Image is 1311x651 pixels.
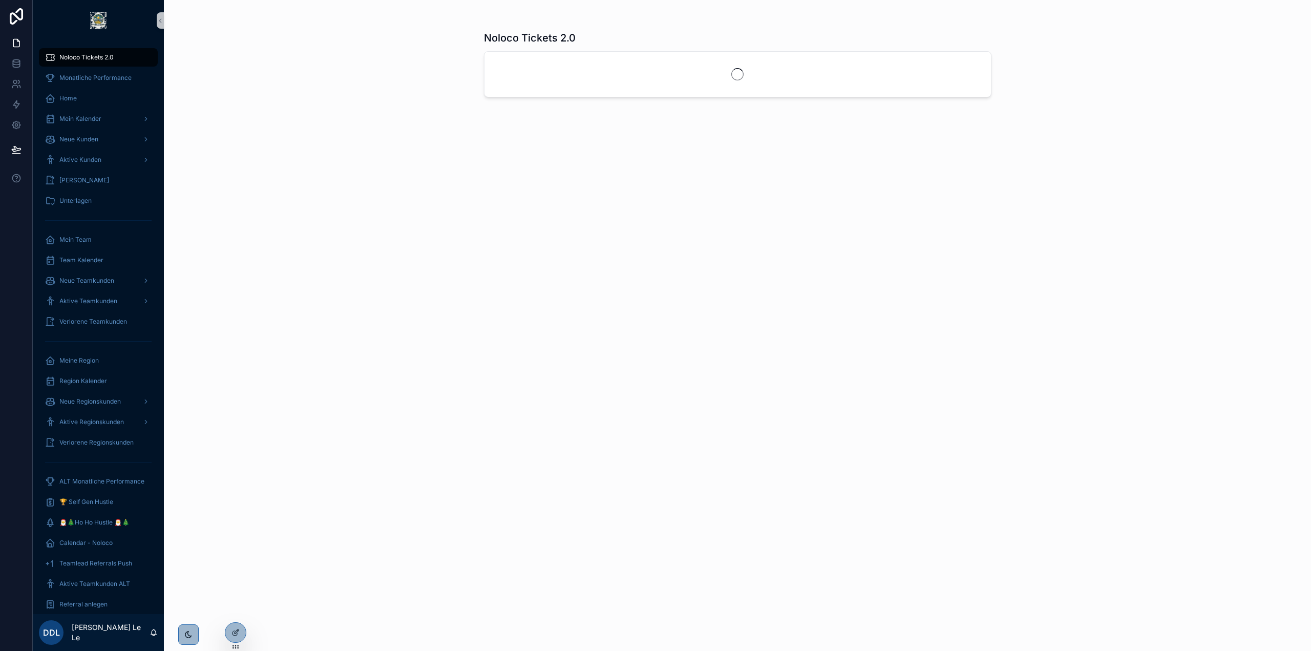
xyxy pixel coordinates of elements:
[59,297,117,305] span: Aktive Teamkunden
[59,377,107,385] span: Region Kalender
[39,251,158,269] a: Team Kalender
[59,438,134,447] span: Verlorene Regionskunden
[59,277,114,285] span: Neue Teamkunden
[59,115,101,123] span: Mein Kalender
[39,534,158,552] a: Calendar - Noloco
[59,397,121,406] span: Neue Regionskunden
[39,413,158,431] a: Aktive Regionskunden
[59,356,99,365] span: Meine Region
[39,69,158,87] a: Monatliche Performance
[59,498,113,506] span: 🏆 Self Gen Hustle
[59,318,127,326] span: Verlorene Teamkunden
[90,12,107,29] img: App logo
[39,110,158,128] a: Mein Kalender
[39,271,158,290] a: Neue Teamkunden
[59,176,109,184] span: [PERSON_NAME]
[59,418,124,426] span: Aktive Regionskunden
[39,230,158,249] a: Mein Team
[39,372,158,390] a: Region Kalender
[59,539,113,547] span: Calendar - Noloco
[39,493,158,511] a: 🏆 Self Gen Hustle
[59,600,108,608] span: Referral anlegen
[39,151,158,169] a: Aktive Kunden
[484,31,576,45] h1: Noloco Tickets 2.0
[59,135,98,143] span: Neue Kunden
[39,575,158,593] a: Aktive Teamkunden ALT
[39,89,158,108] a: Home
[59,518,130,527] span: 🎅🎄Ho Ho Hustle 🎅🎄
[59,559,132,568] span: Teamlead Referrals Push
[39,392,158,411] a: Neue Regionskunden
[39,554,158,573] a: Teamlead Referrals Push
[59,580,130,588] span: Aktive Teamkunden ALT
[59,156,101,164] span: Aktive Kunden
[39,312,158,331] a: Verlorene Teamkunden
[59,197,92,205] span: Unterlagen
[33,41,164,614] div: scrollable content
[39,472,158,491] a: ALT Monatliche Performance
[59,53,114,61] span: Noloco Tickets 2.0
[39,513,158,532] a: 🎅🎄Ho Ho Hustle 🎅🎄
[39,595,158,614] a: Referral anlegen
[59,477,144,486] span: ALT Monatliche Performance
[39,351,158,370] a: Meine Region
[43,626,60,639] span: DDL
[39,292,158,310] a: Aktive Teamkunden
[59,256,103,264] span: Team Kalender
[39,130,158,149] a: Neue Kunden
[59,74,132,82] span: Monatliche Performance
[59,94,77,102] span: Home
[39,171,158,190] a: [PERSON_NAME]
[39,192,158,210] a: Unterlagen
[72,622,150,643] p: [PERSON_NAME] Le Le
[59,236,92,244] span: Mein Team
[39,48,158,67] a: Noloco Tickets 2.0
[39,433,158,452] a: Verlorene Regionskunden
